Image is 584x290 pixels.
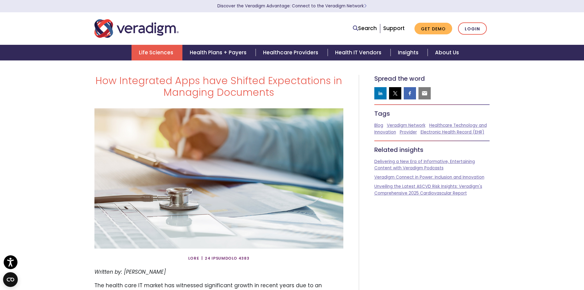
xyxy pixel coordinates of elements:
[374,146,490,153] h5: Related insights
[428,45,466,60] a: About Us
[256,45,327,60] a: Healthcare Providers
[374,184,482,196] a: Unveiling the Latest ASCVD Risk Insights: Veradigm's Comprehensive 2025 Cardiovascular Report
[94,75,343,99] h1: How Integrated Apps have Shifted Expectations in Managing Documents
[188,253,250,263] span: Lore | 24 Ipsumdolo 4383
[374,159,475,171] a: Delivering a New Era of Informative, Entertaining Content with Veradigm Podcasts
[383,25,405,32] a: Support
[217,3,367,9] a: Discover the Veradigm Advantage: Connect to the Veradigm NetworkLearn More
[374,122,487,135] a: Healthcare Technology and Innovation
[328,45,391,60] a: Health IT Vendors
[132,45,182,60] a: Life Sciences
[392,90,398,96] img: twitter sharing button
[3,272,18,287] button: Open CMP widget
[374,75,490,82] h5: Spread the word
[94,18,179,39] img: Veradigm logo
[374,174,484,180] a: Veradigm Connect in Power: Inclusion and Innovation
[421,129,484,135] a: Electronic Health Record (EHR)
[400,129,417,135] a: Provider
[377,90,384,96] img: linkedin sharing button
[374,110,490,117] h5: Tags
[364,3,367,9] span: Learn More
[407,90,413,96] img: facebook sharing button
[414,23,452,35] a: Get Demo
[182,45,256,60] a: Health Plans + Payers
[353,24,377,33] a: Search
[458,22,487,35] a: Login
[422,90,428,96] img: email sharing button
[387,122,426,128] a: Veradigm Network
[94,268,166,276] em: Written by: [PERSON_NAME]
[391,45,428,60] a: Insights
[374,122,383,128] a: Blog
